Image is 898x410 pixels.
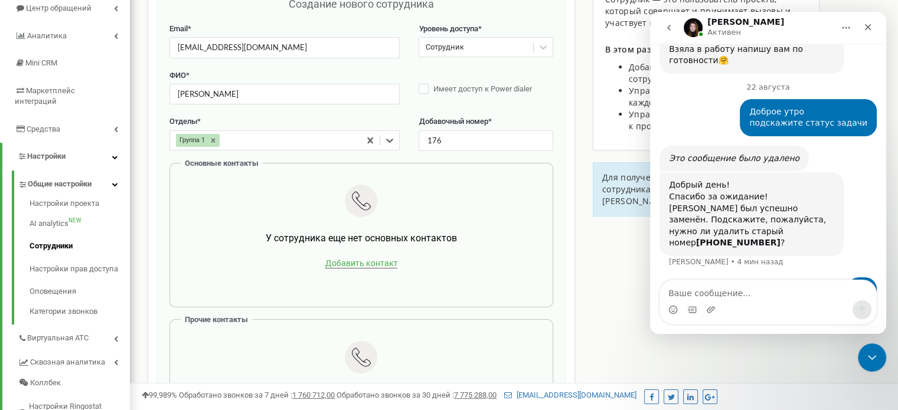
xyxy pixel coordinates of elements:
[169,117,197,126] span: Отделы
[30,280,130,303] a: Оповещения
[18,373,130,393] a: Коллбек
[27,152,66,160] span: Настройки
[30,303,130,317] a: Категории звонков
[169,24,188,33] span: Email
[30,378,61,389] span: Коллбек
[169,84,400,104] input: Введите ФИО
[169,71,186,80] span: ФИО
[27,333,89,344] span: Виртуальная АТС
[337,391,497,399] span: Обработано звонков за 30 дней :
[179,391,335,399] span: Обработано звонков за 7 дней :
[169,37,400,58] input: Введите Email
[504,391,636,399] a: [EMAIL_ADDRESS][DOMAIN_NAME]
[629,85,795,108] span: Управлять SIP аккаунтами и номерами каждого сотрудника;
[18,324,130,349] a: Виртуальная АТС
[629,61,786,84] span: Добавлять, редактировать и удалять сотрудников проекта;
[26,4,92,12] span: Центр обращений
[30,198,130,212] a: Настройки проекта
[325,258,397,268] span: Добавить контакт
[425,42,463,53] div: Сотрудник
[605,44,780,55] span: В этом разделе у вас есть возможность:
[602,172,788,206] span: Для получения инструкции по управлению сотрудниками проекта перейдите [PERSON_NAME]
[2,143,130,170] a: Настройки
[650,12,886,334] iframe: Intercom live chat
[419,117,488,126] span: Добавочный номер
[185,315,248,324] span: Прочие контакты
[27,31,67,40] span: Аналитика
[419,24,478,33] span: Уровень доступа
[25,58,57,67] span: Mini CRM
[858,343,886,372] iframe: Intercom live chat
[629,109,805,132] span: Управлять правами доступа сотрудников к проекту.
[18,349,130,373] a: Сквозная аналитика
[142,391,177,399] span: 99,989%
[27,124,60,133] span: Средства
[292,391,335,399] u: 1 760 712,00
[15,86,75,106] span: Маркетплейс интеграций
[176,134,207,147] div: Группа 1
[433,84,532,93] span: Имеет доступ к Power dialer
[30,235,130,258] a: Сотрудники
[30,357,105,368] span: Сквозная аналитика
[185,159,259,168] span: Основные контакты
[419,130,553,151] input: Укажите добавочный номер
[18,170,130,195] a: Общие настройки
[30,258,130,281] a: Настройки прав доступа
[30,212,130,235] a: AI analyticsNEW
[454,391,497,399] u: 7 775 288,00
[266,232,457,244] span: У сотрудника еще нет основных контактов
[28,179,92,190] span: Общие настройки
